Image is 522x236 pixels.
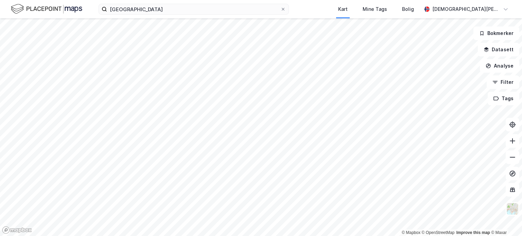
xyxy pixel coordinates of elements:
[456,230,490,235] a: Improve this map
[402,5,414,13] div: Bolig
[480,59,519,73] button: Analyse
[2,226,32,234] a: Mapbox homepage
[488,203,522,236] iframe: Chat Widget
[107,4,280,14] input: Søk på adresse, matrikkel, gårdeiere, leietakere eller personer
[432,5,500,13] div: [DEMOGRAPHIC_DATA][PERSON_NAME]
[338,5,348,13] div: Kart
[473,26,519,40] button: Bokmerker
[478,43,519,56] button: Datasett
[363,5,387,13] div: Mine Tags
[11,3,82,15] img: logo.f888ab2527a4732fd821a326f86c7f29.svg
[488,203,522,236] div: Kontrollprogram for chat
[488,92,519,105] button: Tags
[487,75,519,89] button: Filter
[506,202,519,215] img: Z
[422,230,455,235] a: OpenStreetMap
[402,230,420,235] a: Mapbox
